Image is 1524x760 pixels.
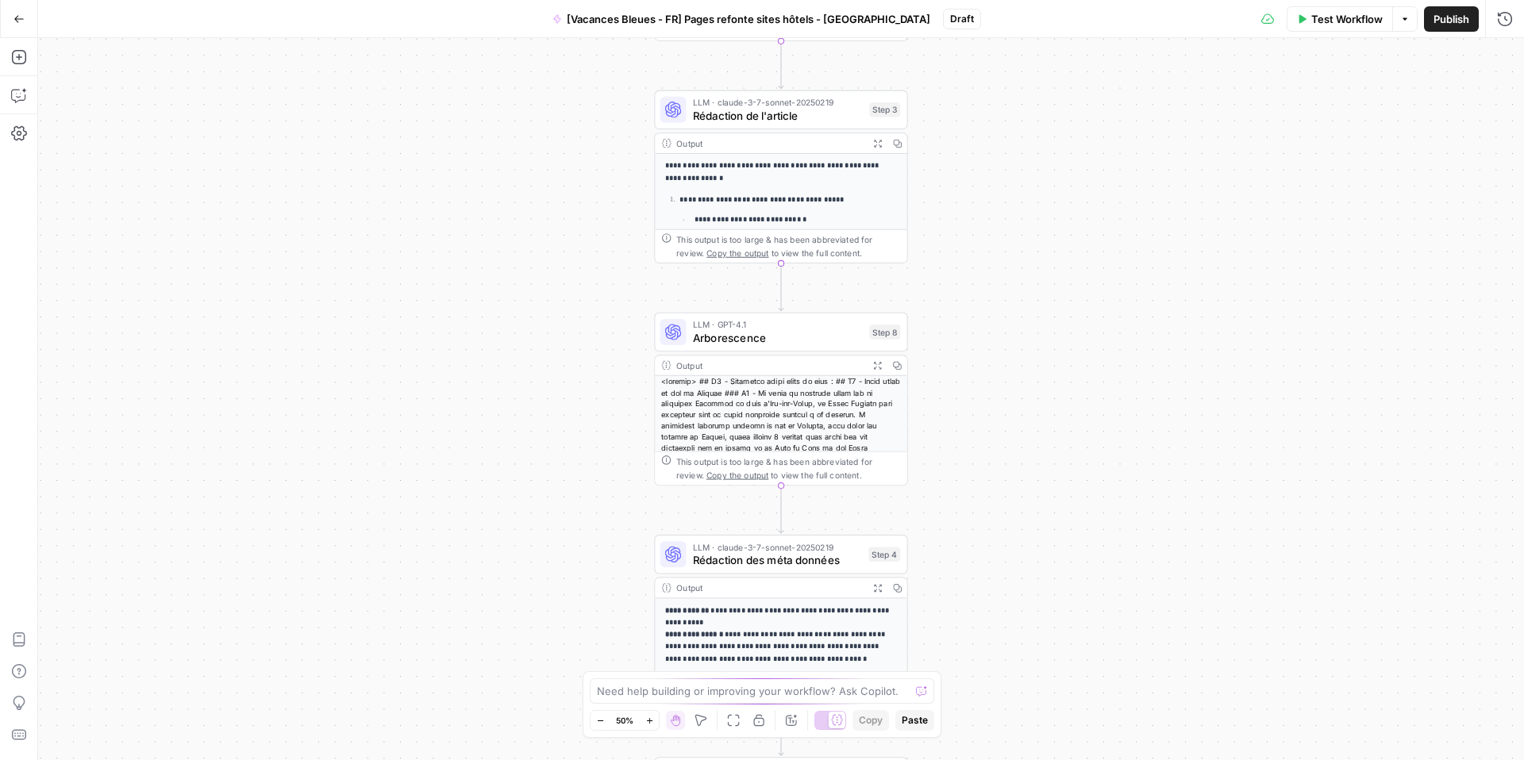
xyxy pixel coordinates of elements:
[1424,6,1479,32] button: Publish
[895,710,934,731] button: Paste
[693,107,863,124] span: Rédaction de l'article
[693,329,863,346] span: Arborescence
[869,102,900,117] div: Step 3
[567,11,930,27] span: [Vacances Bleues - FR] Pages refonte sites hôtels - [GEOGRAPHIC_DATA]
[676,359,863,372] div: Output
[706,248,768,257] span: Copy the output
[693,552,862,569] span: Rédaction des méta données
[693,318,863,331] span: LLM · GPT-4.1
[852,710,889,731] button: Copy
[869,324,900,340] div: Step 8
[616,714,633,727] span: 50%
[779,263,783,311] g: Edge from step_3 to step_8
[706,470,768,480] span: Copy the output
[543,6,940,32] button: [Vacances Bleues - FR] Pages refonte sites hôtels - [GEOGRAPHIC_DATA]
[779,41,783,89] g: Edge from step_1 to step_3
[868,547,900,562] div: Step 4
[779,486,783,533] g: Edge from step_8 to step_4
[902,713,928,727] span: Paste
[693,96,863,109] span: LLM · claude-3-7-sonnet-20250219
[676,455,900,482] div: This output is too large & has been abbreviated for review. to view the full content.
[676,582,863,594] div: Output
[950,12,974,26] span: Draft
[676,136,863,149] div: Output
[1434,11,1469,27] span: Publish
[676,233,900,259] div: This output is too large & has been abbreviated for review. to view the full content.
[859,713,883,727] span: Copy
[779,708,783,755] g: Edge from step_4 to step_5
[1287,6,1392,32] button: Test Workflow
[1311,11,1383,27] span: Test Workflow
[654,313,907,486] div: LLM · GPT-4.1ArborescenceStep 8Output<loremip> ## D3 - Sitametco adipi elits do eius : ## T7 - In...
[693,540,862,553] span: LLM · claude-3-7-sonnet-20250219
